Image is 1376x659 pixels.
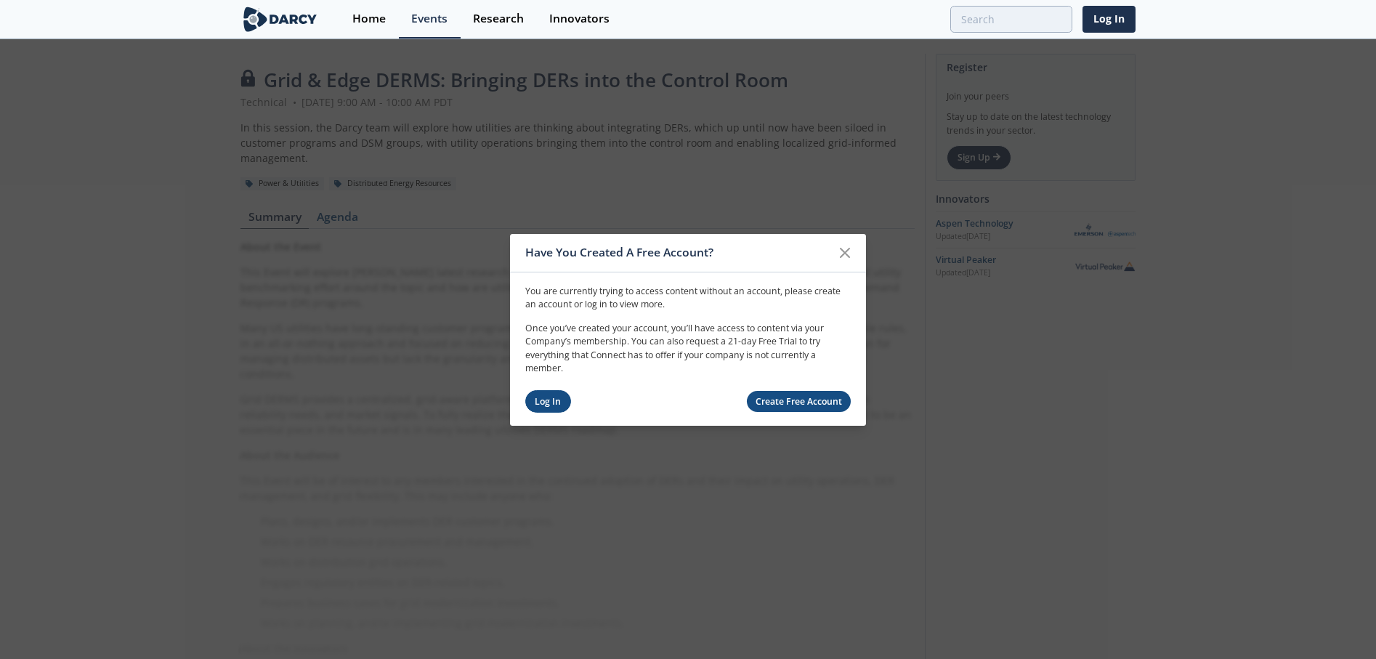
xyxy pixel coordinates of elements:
[525,285,851,312] p: You are currently trying to access content without an account, please create an account or log in...
[240,7,320,32] img: logo-wide.svg
[352,13,386,25] div: Home
[747,391,851,412] a: Create Free Account
[525,322,851,376] p: Once you’ve created your account, you’ll have access to content via your Company’s membership. Yo...
[549,13,610,25] div: Innovators
[525,390,571,413] a: Log In
[525,239,831,267] div: Have You Created A Free Account?
[473,13,524,25] div: Research
[950,6,1072,33] input: Advanced Search
[411,13,448,25] div: Events
[1082,6,1136,33] a: Log In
